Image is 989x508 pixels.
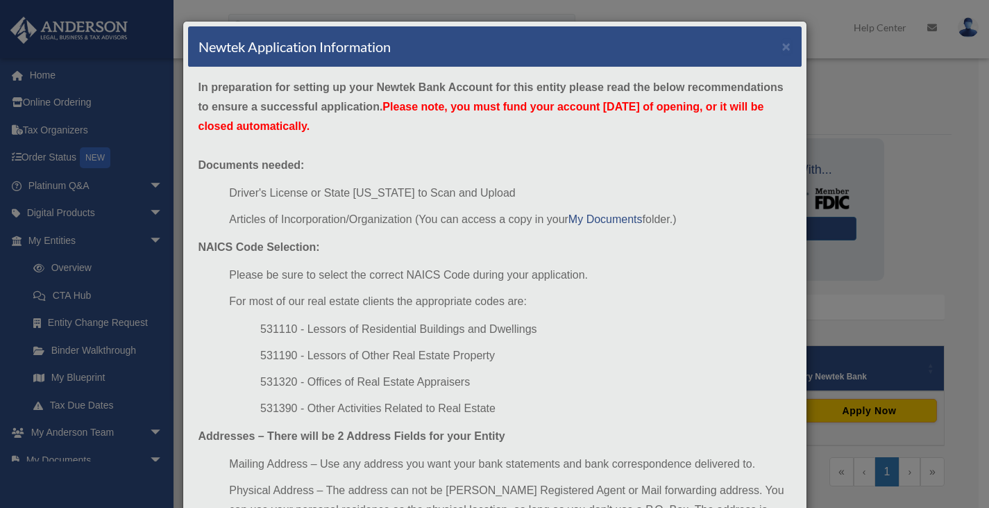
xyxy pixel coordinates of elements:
li: 531390 - Other Activities Related to Real Estate [260,399,791,418]
li: 531190 - Lessors of Other Real Estate Property [260,346,791,366]
li: Mailing Address – Use any address you want your bank statements and bank correspondence delivered... [229,454,791,474]
h4: Newtek Application Information [198,37,391,56]
li: For most of our real estate clients the appropriate codes are: [229,292,791,311]
strong: Documents needed: [198,159,305,171]
strong: Addresses – There will be 2 Address Fields for your Entity [198,430,505,442]
li: Driver's License or State [US_STATE] to Scan and Upload [229,183,791,203]
li: 531110 - Lessors of Residential Buildings and Dwellings [260,320,791,339]
span: Please note, you must fund your account [DATE] of opening, or it will be closed automatically. [198,101,764,132]
strong: In preparation for setting up your Newtek Bank Account for this entity please read the below reco... [198,81,784,132]
li: Please be sure to select the correct NAICS Code during your application. [229,265,791,285]
strong: NAICS Code Selection: [198,241,320,253]
li: 531320 - Offices of Real Estate Appraisers [260,372,791,392]
li: Articles of Incorporation/Organization (You can access a copy in your folder.) [229,210,791,229]
a: My Documents [568,213,643,225]
button: × [782,39,791,54]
